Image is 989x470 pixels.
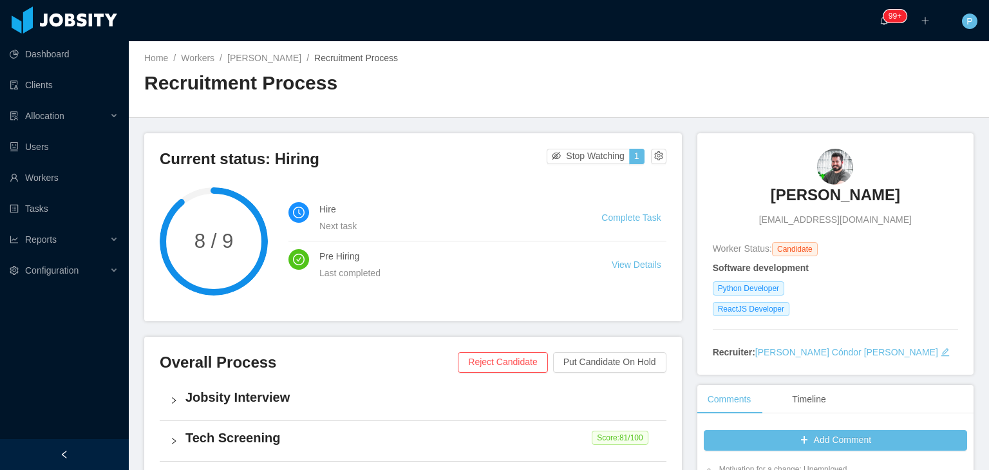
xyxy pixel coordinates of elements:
i: icon: plus [921,16,930,25]
i: icon: right [170,437,178,445]
div: icon: rightTech Screening [160,421,666,461]
h3: [PERSON_NAME] [771,185,900,205]
a: [PERSON_NAME] Cóndor [PERSON_NAME] [755,347,938,357]
i: icon: setting [10,266,19,275]
a: icon: robotUsers [10,134,118,160]
i: icon: line-chart [10,235,19,244]
a: Home [144,53,168,63]
h3: Current status: Hiring [160,149,547,169]
span: / [220,53,222,63]
span: / [173,53,176,63]
h4: Jobsity Interview [185,388,656,406]
img: 01d657a1-cbbb-4df5-807d-7ccab601ac1d_6761d511d4f07-90w.png [817,149,853,185]
a: icon: profileTasks [10,196,118,221]
strong: Software development [713,263,809,273]
span: / [306,53,309,63]
span: Reports [25,234,57,245]
a: icon: auditClients [10,72,118,98]
span: Score: 81 /100 [592,431,648,445]
span: ReactJS Developer [713,302,789,316]
h4: Pre Hiring [319,249,581,263]
span: Allocation [25,111,64,121]
button: icon: eye-invisibleStop Watching [547,149,630,164]
span: [EMAIL_ADDRESS][DOMAIN_NAME] [759,213,912,227]
button: icon: setting [651,149,666,164]
button: icon: plusAdd Comment [704,430,967,451]
div: Last completed [319,266,581,280]
div: Timeline [782,385,836,414]
h4: Tech Screening [185,429,656,447]
button: 1 [629,149,645,164]
span: 8 / 9 [160,231,268,251]
sup: 1734 [883,10,907,23]
i: icon: solution [10,111,19,120]
button: Put Candidate On Hold [553,352,666,373]
h3: Overall Process [160,352,458,373]
span: Configuration [25,265,79,276]
span: Recruitment Process [314,53,398,63]
span: Candidate [772,242,818,256]
div: Comments [697,385,762,414]
span: P [966,14,972,29]
i: icon: clock-circle [293,207,305,218]
strong: Recruiter: [713,347,755,357]
i: icon: right [170,397,178,404]
button: Reject Candidate [458,352,547,373]
i: icon: edit [941,348,950,357]
a: View Details [612,259,661,270]
div: icon: rightJobsity Interview [160,381,666,420]
span: Python Developer [713,281,784,296]
a: icon: userWorkers [10,165,118,191]
h2: Recruitment Process [144,70,559,97]
a: [PERSON_NAME] [771,185,900,213]
a: Workers [181,53,214,63]
a: Complete Task [601,212,661,223]
i: icon: check-circle [293,254,305,265]
a: icon: pie-chartDashboard [10,41,118,67]
span: Worker Status: [713,243,772,254]
div: Next task [319,219,570,233]
a: [PERSON_NAME] [227,53,301,63]
i: icon: bell [880,16,889,25]
h4: Hire [319,202,570,216]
